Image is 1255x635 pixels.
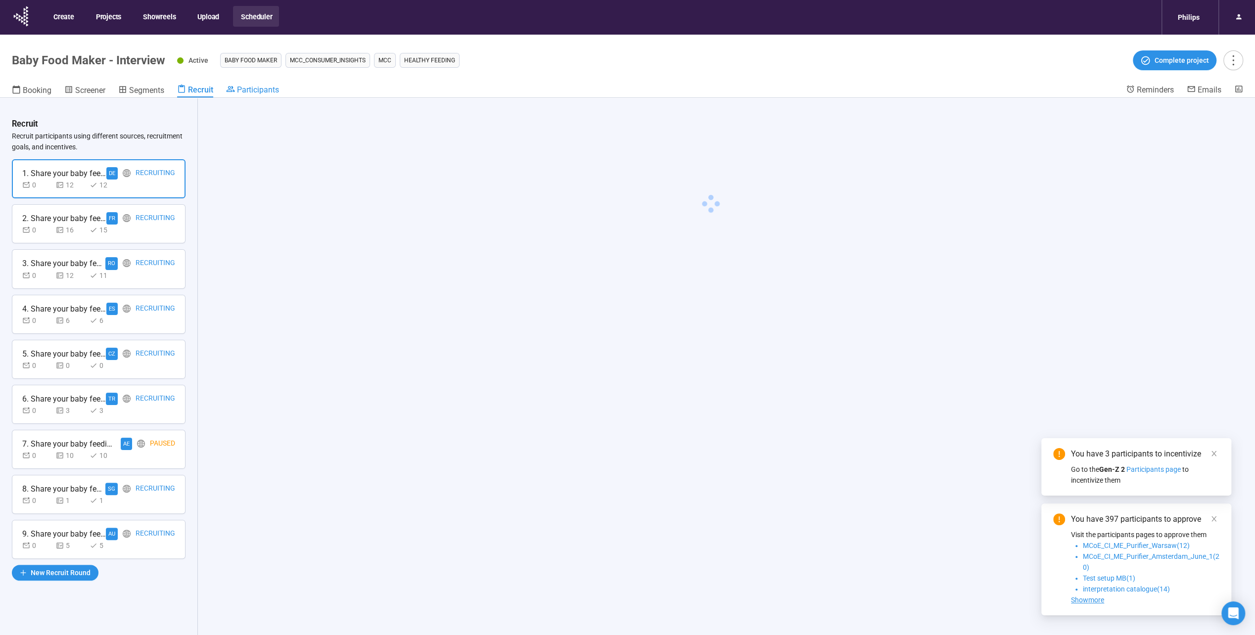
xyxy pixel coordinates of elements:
span: more [1226,53,1240,67]
div: 10 [90,450,119,461]
span: global [123,395,131,403]
div: 16 [56,225,86,235]
div: 3. Share your baby feeding experience! [22,257,105,270]
span: close [1210,515,1217,522]
span: Screener [75,86,105,95]
div: 5. Share your baby feeding experience! [22,348,106,360]
div: 0 [90,360,119,371]
button: Create [46,6,81,27]
p: Recruit participants using different sources, recruitment goals, and incentives. [12,131,186,152]
div: RO [105,257,118,270]
span: plus [20,569,27,576]
a: Emails [1187,85,1221,96]
span: close [1210,450,1217,457]
button: Complete project [1133,50,1216,70]
div: Recruiting [136,393,175,405]
a: Participants [226,85,279,96]
div: Recruiting [136,167,175,180]
div: Recruiting [136,528,175,540]
div: 9. Share your baby feeding experience! [22,528,106,540]
span: Booking [23,86,51,95]
div: 2. Share your baby feeding experience! [22,212,106,225]
div: 0 [22,315,52,326]
span: exclamation-circle [1053,513,1065,525]
div: DE [106,167,118,180]
span: Showmore [1071,596,1104,604]
span: Healthy feeding [404,55,455,65]
div: 12 [90,180,119,190]
div: Recruiting [136,348,175,360]
div: 12 [56,180,86,190]
span: Participants [237,85,279,94]
div: SG [105,483,118,495]
div: 11 [90,270,119,281]
span: global [123,169,131,177]
div: FR [106,212,118,225]
span: MCoE_CI_ME_Purifier_Amsterdam_June_1(20) [1083,552,1219,571]
div: 1 [56,495,86,506]
button: Showreels [135,6,183,27]
div: Recruiting [136,483,175,495]
span: Reminders [1137,85,1174,94]
button: Projects [88,6,128,27]
span: Baby food maker [225,55,277,65]
button: more [1223,50,1243,70]
div: 12 [56,270,86,281]
div: 0 [56,360,86,371]
div: 0 [22,180,52,190]
button: Upload [189,6,226,27]
div: 10 [56,450,86,461]
div: 0 [22,540,52,551]
div: Philips [1172,8,1206,27]
div: Go to the to incentivize them [1071,464,1219,486]
span: MCC_CONSUMER_INSIGHTS [290,55,366,65]
div: 6 [90,315,119,326]
span: Complete project [1155,55,1209,66]
div: 3 [90,405,119,416]
div: 5 [56,540,86,551]
div: 0 [22,495,52,506]
div: 8. Share your baby feeding experience! [22,483,105,495]
button: Scheduler [233,6,279,27]
div: ES [106,303,118,315]
div: Recruiting [136,212,175,225]
span: global [123,259,131,267]
div: 0 [22,450,52,461]
span: exclamation-circle [1053,448,1065,460]
div: 0 [22,225,52,235]
span: MCC [378,55,391,65]
h3: Recruit [12,118,38,131]
div: You have 3 participants to incentivize [1071,448,1219,460]
a: Segments [118,85,164,97]
span: Active [188,56,208,64]
span: global [123,485,131,493]
span: Emails [1198,85,1221,94]
span: New Recruit Round [31,567,91,578]
span: global [123,530,131,538]
span: Test setup MB(1) [1083,574,1135,582]
span: MCoE_CI_ME_Purifier_Warsaw(12) [1083,542,1190,549]
div: Paused [150,438,175,450]
div: 0 [22,270,52,281]
span: global [123,305,131,313]
p: Visit the participants pages to approve them [1071,529,1219,540]
a: Screener [64,85,105,97]
strong: Gen-Z 2 [1099,465,1125,473]
div: Open Intercom Messenger [1221,601,1245,625]
div: 1 [90,495,119,506]
span: Participants page [1126,465,1181,473]
button: plusNew Recruit Round [12,565,98,581]
div: 15 [90,225,119,235]
a: Reminders [1126,85,1174,96]
div: 3 [56,405,86,416]
span: global [123,214,131,222]
div: 6 [56,315,86,326]
div: Recruiting [136,303,175,315]
span: global [123,350,131,358]
div: 7. Share your baby feeding experience! [22,438,116,450]
a: Recruit [177,85,213,97]
h1: Baby Food Maker - Interview [12,53,165,67]
div: You have 397 participants to approve [1071,513,1219,525]
span: Recruit [188,85,213,94]
div: 5 [90,540,119,551]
